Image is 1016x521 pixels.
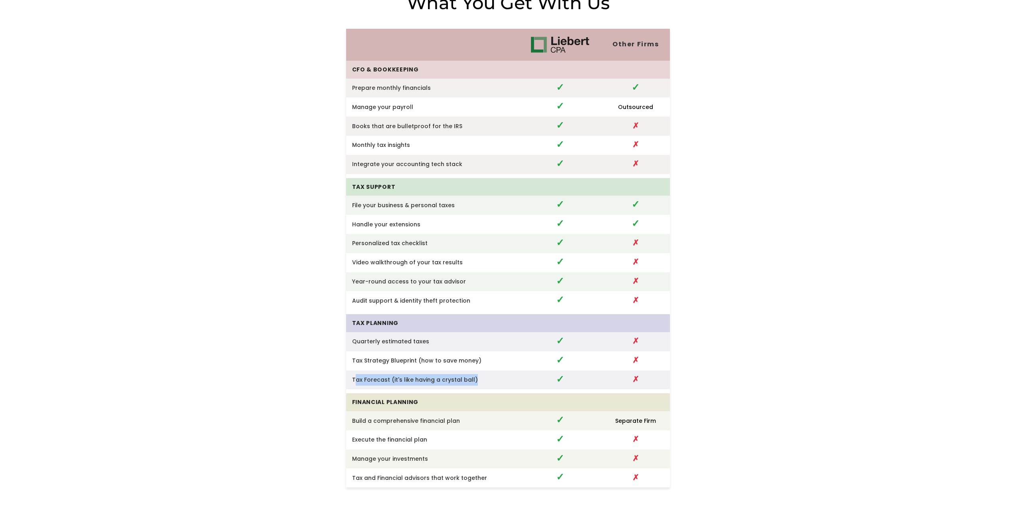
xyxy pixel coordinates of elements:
span: ✗ [632,139,639,150]
span: ✓ [556,119,564,132]
td: Tax Support [346,178,519,196]
td: Manage your payroll [346,97,519,117]
td: Prepare monthly financials [346,79,519,98]
span: ✓ [556,157,564,170]
span: ✗ [632,335,639,347]
td: Tax Forecast (it's like having a crystal ball) [346,370,519,390]
span: ✗ [632,158,639,169]
span: ✗ [632,120,639,131]
td: Personalized tax checklist [346,234,519,253]
td: Year-round access to your tax advisor [346,272,519,291]
td: Build a comprehensive financial plan [346,411,519,430]
span: ✓ [556,99,564,113]
span: ✓ [556,236,564,249]
span: ✓ [556,432,564,446]
td: Monthly tax insights [346,136,519,155]
td: Handle your extensions [346,215,519,234]
td: Tax Strategy Blueprint (how to save money) [346,351,519,370]
span: ✗ [632,275,639,287]
span: ✓ [556,81,564,94]
td: Audit support & identity theft protection [346,291,519,310]
span: ✓ [556,452,564,465]
td: Video walkthrough of your tax results [346,253,519,272]
span: ✗ [632,237,639,248]
span: ✓ [556,334,564,347]
td: Tax Planning [346,314,519,332]
span: ✓ [556,470,564,483]
span: ✓ [632,198,640,211]
td: Execute the financial plan [346,430,519,450]
span: ✗ [632,374,639,385]
span: ✓ [556,255,564,268]
td: Separate Firm [601,411,670,430]
img: Liebert CPA [531,37,589,53]
span: ✓ [632,217,640,230]
span: ✗ [632,453,639,464]
td: Tax and Financial advisors that work together [346,468,519,487]
td: Books that are bulletproof for the IRS [346,117,519,136]
span: ✓ [556,198,564,211]
th: Other Firms [601,29,670,61]
span: ✗ [632,295,639,306]
td: CFO & Bookkeeping [346,61,519,79]
span: ✓ [556,353,564,366]
span: ✗ [632,472,639,483]
td: Quarterly estimated taxes [346,332,519,351]
span: ✗ [632,256,639,267]
span: ✓ [556,138,564,151]
span: ✓ [556,372,564,386]
span: ✗ [632,434,639,445]
span: ✗ [632,355,639,366]
span: ✓ [556,413,564,426]
span: ✓ [556,293,564,306]
span: ✓ [556,274,564,287]
td: Integrate your accounting tech stack [346,155,519,174]
td: Financial Planning [346,393,519,411]
span: ✓ [556,217,564,230]
td: Manage your investments [346,450,519,469]
span: ✓ [632,81,640,94]
td: Outsourced [601,97,670,117]
td: File your business & personal taxes [346,196,519,215]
